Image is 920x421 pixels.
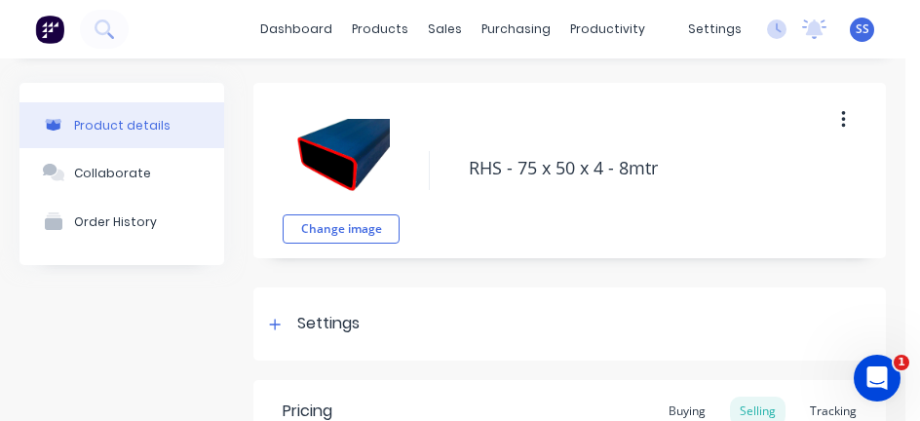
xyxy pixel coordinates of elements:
span: SS [856,20,869,38]
button: Change image [283,214,400,244]
div: Product details [74,118,171,133]
div: Settings [297,312,360,336]
div: purchasing [472,15,560,44]
div: Order History [74,214,157,229]
img: Factory [35,15,64,44]
textarea: RHS - 75 x 50 x 4 - 8mtr [459,145,857,191]
button: Product details [19,102,224,148]
span: 1 [894,355,909,370]
img: file [292,107,390,205]
a: dashboard [250,15,342,44]
div: sales [418,15,472,44]
iframe: Intercom live chat [854,355,901,402]
button: Collaborate [19,148,224,197]
div: settings [678,15,751,44]
div: productivity [560,15,655,44]
div: products [342,15,418,44]
div: fileChange image [283,97,400,244]
button: Order History [19,197,224,246]
div: Collaborate [74,166,151,180]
